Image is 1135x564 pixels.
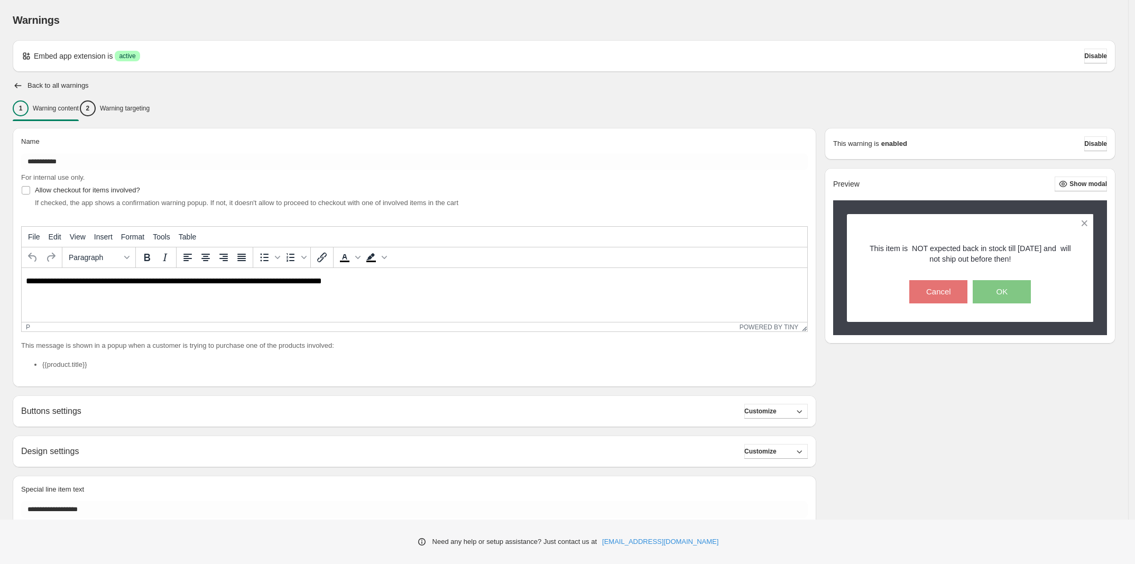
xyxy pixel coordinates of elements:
button: Align right [215,248,233,266]
span: File [28,233,40,241]
span: Disable [1084,140,1107,148]
span: If checked, the app shows a confirmation warning popup. If not, it doesn't allow to proceed to ch... [35,199,458,207]
span: Customize [744,447,777,456]
div: p [26,323,30,331]
button: 2Warning targeting [80,97,150,119]
span: Name [21,137,40,145]
span: For internal use only. [21,173,85,181]
div: Background color [362,248,389,266]
button: Justify [233,248,251,266]
div: Bullet list [255,248,282,266]
button: Redo [42,248,60,266]
button: Customize [744,444,808,459]
button: Cancel [909,280,967,303]
button: Disable [1084,49,1107,63]
span: Table [179,233,196,241]
iframe: Rich Text Area [22,268,807,322]
div: Numbered list [282,248,308,266]
h2: Preview [833,180,860,189]
div: 2 [80,100,96,116]
span: View [70,233,86,241]
span: Tools [153,233,170,241]
strong: enabled [881,138,907,149]
button: Formats [64,248,133,266]
span: Disable [1084,52,1107,60]
p: Embed app extension is [34,51,113,61]
p: Warning content [33,104,79,113]
button: Customize [744,404,808,419]
button: Italic [156,248,174,266]
button: Align center [197,248,215,266]
button: Insert/edit link [313,248,331,266]
p: This message is shown in a popup when a customer is trying to purchase one of the products involved: [21,340,808,351]
div: Text color [336,248,362,266]
div: Resize [798,322,807,331]
span: active [119,52,135,60]
div: 1 [13,100,29,116]
h2: Buttons settings [21,406,81,416]
span: Allow checkout for items involved? [35,186,140,194]
span: Show modal [1069,180,1107,188]
li: {{product.title}} [42,359,808,370]
button: Show modal [1055,177,1107,191]
p: This item is NOT expected back in stock till [DATE] and will not ship out before then! [865,243,1075,264]
p: Warning targeting [100,104,150,113]
span: Insert [94,233,113,241]
a: Powered by Tiny [740,323,799,331]
button: Align left [179,248,197,266]
span: Special line item text [21,485,84,493]
button: Bold [138,248,156,266]
button: 1Warning content [13,97,79,119]
button: Disable [1084,136,1107,151]
span: Format [121,233,144,241]
span: Paragraph [69,253,121,262]
button: Undo [24,248,42,266]
h2: Design settings [21,446,79,456]
button: OK [973,280,1031,303]
span: Edit [49,233,61,241]
p: This warning is [833,138,879,149]
h2: Back to all warnings [27,81,89,90]
a: [EMAIL_ADDRESS][DOMAIN_NAME] [602,537,718,547]
span: Customize [744,407,777,415]
span: Warnings [13,14,60,26]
